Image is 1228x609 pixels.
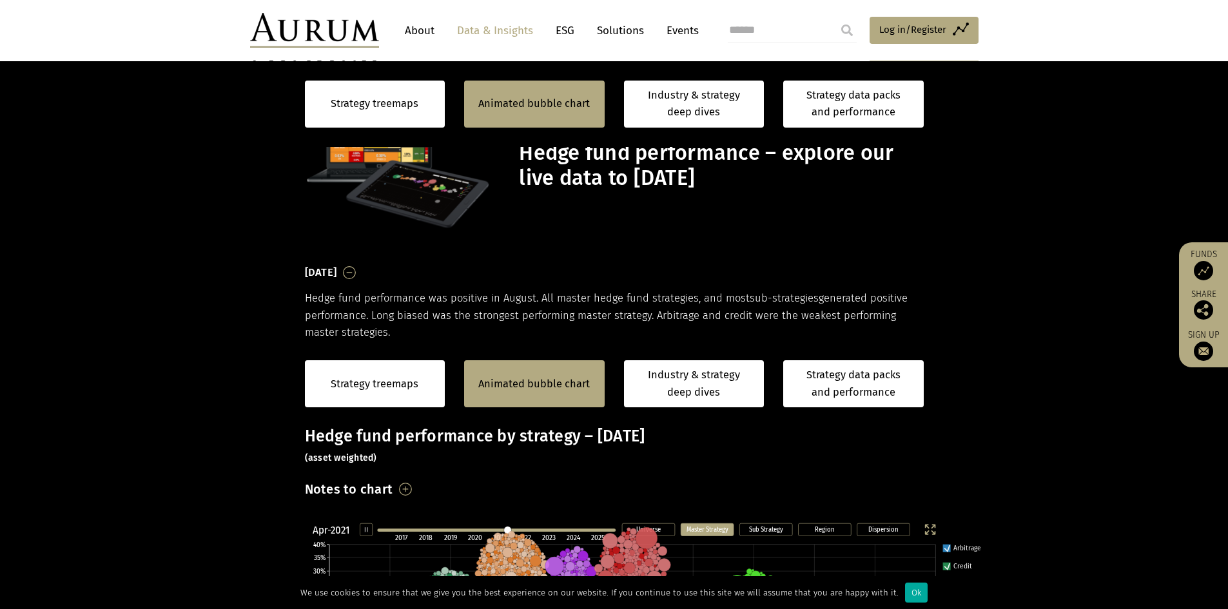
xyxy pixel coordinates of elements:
[305,452,377,463] small: (asset weighted)
[549,19,581,43] a: ESG
[834,17,860,43] input: Submit
[905,583,928,603] div: Ok
[590,19,650,43] a: Solutions
[783,81,924,128] a: Strategy data packs and performance
[1194,261,1213,280] img: Access Funds
[1185,329,1222,361] a: Sign up
[478,376,590,392] a: Animated bubble chart
[451,19,540,43] a: Data & Insights
[750,292,819,304] span: sub-strategies
[331,376,418,392] a: Strategy treemaps
[660,19,699,43] a: Events
[879,22,946,37] span: Log in/Register
[398,19,441,43] a: About
[1185,290,1222,320] div: Share
[331,95,418,112] a: Strategy treemaps
[305,290,924,341] p: Hedge fund performance was positive in August. All master hedge fund strategies, and most generat...
[624,81,765,128] a: Industry & strategy deep dives
[305,427,924,465] h3: Hedge fund performance by strategy – [DATE]
[519,140,920,191] h1: Hedge fund performance – explore our live data to [DATE]
[478,95,590,112] a: Animated bubble chart
[870,17,979,44] a: Log in/Register
[1194,342,1213,361] img: Sign up to our newsletter
[1185,249,1222,280] a: Funds
[1194,300,1213,320] img: Share this post
[305,263,337,282] h3: [DATE]
[305,478,393,500] h3: Notes to chart
[783,360,924,407] a: Strategy data packs and performance
[250,13,379,48] img: Aurum
[624,360,765,407] a: Industry & strategy deep dives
